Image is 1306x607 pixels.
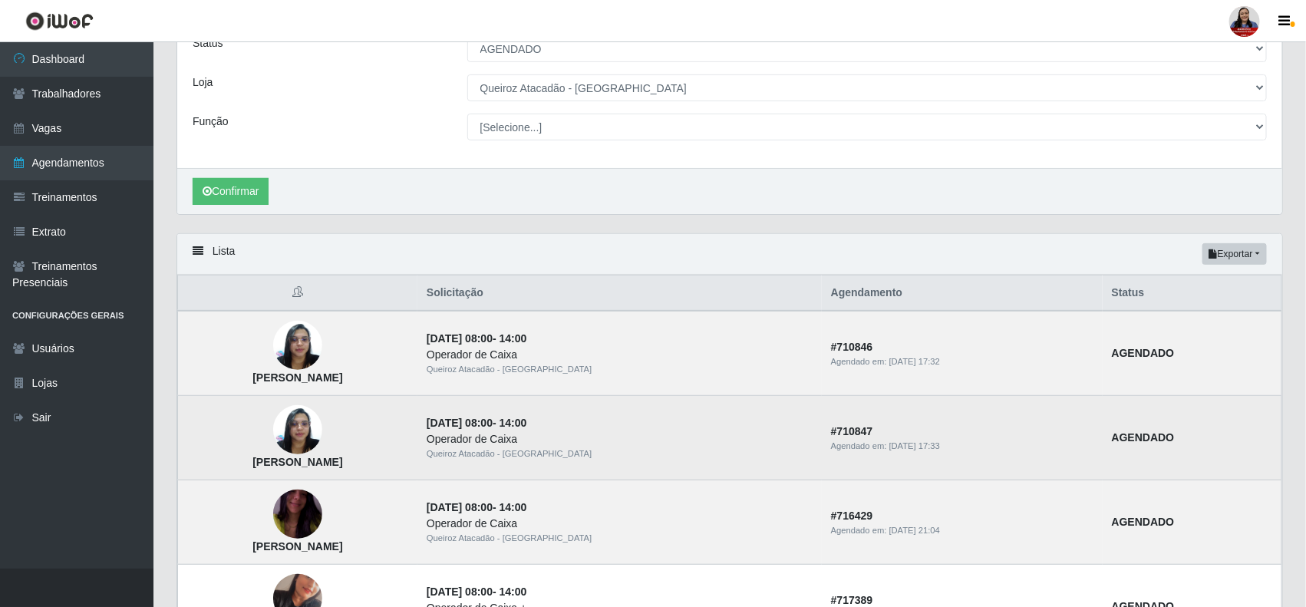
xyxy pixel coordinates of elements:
[427,363,813,376] div: Queiroz Atacadão - [GEOGRAPHIC_DATA]
[889,526,940,535] time: [DATE] 21:04
[500,586,527,598] time: 14:00
[193,114,229,130] label: Função
[273,470,322,558] img: Suennya Rita Moura Diniz
[193,178,269,205] button: Confirmar
[500,501,527,513] time: 14:00
[177,234,1282,275] div: Lista
[831,510,873,522] strong: # 716429
[427,501,493,513] time: [DATE] 08:00
[500,332,527,345] time: 14:00
[427,332,493,345] time: [DATE] 08:00
[427,532,813,545] div: Queiroz Atacadão - [GEOGRAPHIC_DATA]
[252,456,342,468] strong: [PERSON_NAME]
[427,417,493,429] time: [DATE] 08:00
[831,341,873,353] strong: # 710846
[417,275,822,312] th: Solicitação
[427,586,493,598] time: [DATE] 08:00
[273,313,322,378] img: Rafaela Lima da Silva
[500,417,527,429] time: 14:00
[427,417,526,429] strong: -
[889,357,940,366] time: [DATE] 17:32
[1112,347,1175,359] strong: AGENDADO
[427,586,526,598] strong: -
[193,35,223,51] label: Status
[427,431,813,447] div: Operador de Caixa
[831,594,873,606] strong: # 717389
[831,355,1093,368] div: Agendado em:
[427,447,813,460] div: Queiroz Atacadão - [GEOGRAPHIC_DATA]
[1103,275,1282,312] th: Status
[427,347,813,363] div: Operador de Caixa
[252,540,342,553] strong: [PERSON_NAME]
[427,516,813,532] div: Operador de Caixa
[193,74,213,91] label: Loja
[889,441,940,450] time: [DATE] 17:33
[1112,431,1175,444] strong: AGENDADO
[831,440,1093,453] div: Agendado em:
[831,425,873,437] strong: # 710847
[427,332,526,345] strong: -
[427,501,526,513] strong: -
[1112,516,1175,528] strong: AGENDADO
[25,12,94,31] img: CoreUI Logo
[273,398,322,463] img: Rafaela Lima da Silva
[822,275,1103,312] th: Agendamento
[831,524,1093,537] div: Agendado em:
[1202,243,1267,265] button: Exportar
[252,371,342,384] strong: [PERSON_NAME]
